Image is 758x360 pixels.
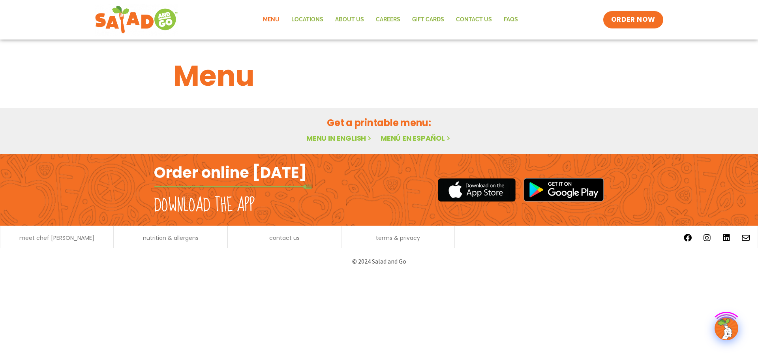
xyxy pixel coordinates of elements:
a: meet chef [PERSON_NAME] [19,235,94,241]
a: ORDER NOW [603,11,663,28]
a: nutrition & allergens [143,235,199,241]
a: GIFT CARDS [406,11,450,29]
a: terms & privacy [376,235,420,241]
a: About Us [329,11,370,29]
img: appstore [438,177,516,203]
p: © 2024 Salad and Go [158,256,600,267]
nav: Menu [257,11,524,29]
h2: Get a printable menu: [173,116,585,130]
a: Locations [285,11,329,29]
h2: Order online [DATE] [154,163,307,182]
a: FAQs [498,11,524,29]
span: ORDER NOW [611,15,655,25]
img: new-SAG-logo-768×292 [95,4,178,36]
a: Menu in English [306,133,373,143]
h1: Menu [173,55,585,97]
a: Menú en español [381,133,452,143]
img: fork [154,185,312,189]
a: Menu [257,11,285,29]
a: contact us [269,235,300,241]
a: Contact Us [450,11,498,29]
img: google_play [523,178,604,202]
h2: Download the app [154,194,255,217]
a: Careers [370,11,406,29]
